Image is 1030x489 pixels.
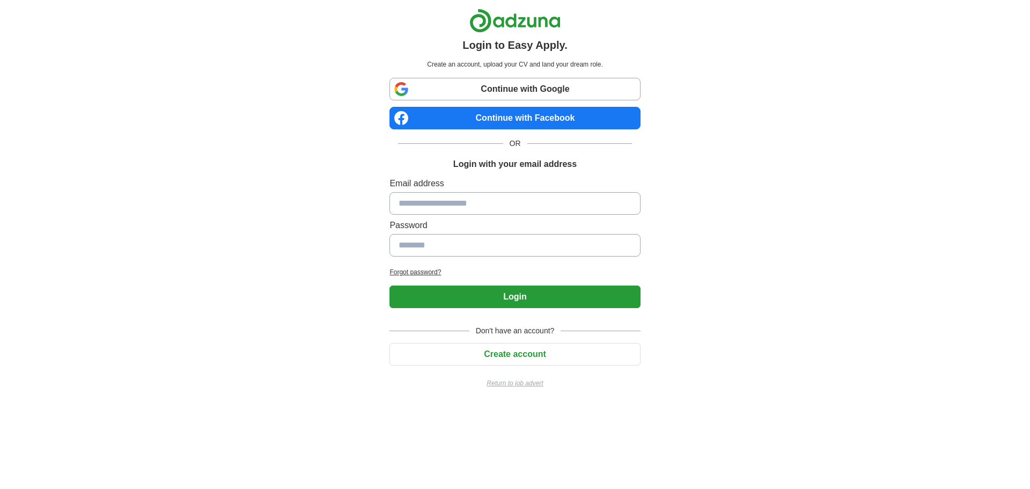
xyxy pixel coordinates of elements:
[392,60,638,69] p: Create an account, upload your CV and land your dream role.
[389,378,640,388] a: Return to job advert
[469,325,561,337] span: Don't have an account?
[389,286,640,308] button: Login
[453,158,577,171] h1: Login with your email address
[389,343,640,366] button: Create account
[389,177,640,190] label: Email address
[389,349,640,359] a: Create account
[389,267,640,277] a: Forgot password?
[389,219,640,232] label: Password
[389,107,640,129] a: Continue with Facebook
[462,37,568,53] h1: Login to Easy Apply.
[503,138,527,149] span: OR
[469,9,561,33] img: Adzuna logo
[389,78,640,100] a: Continue with Google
